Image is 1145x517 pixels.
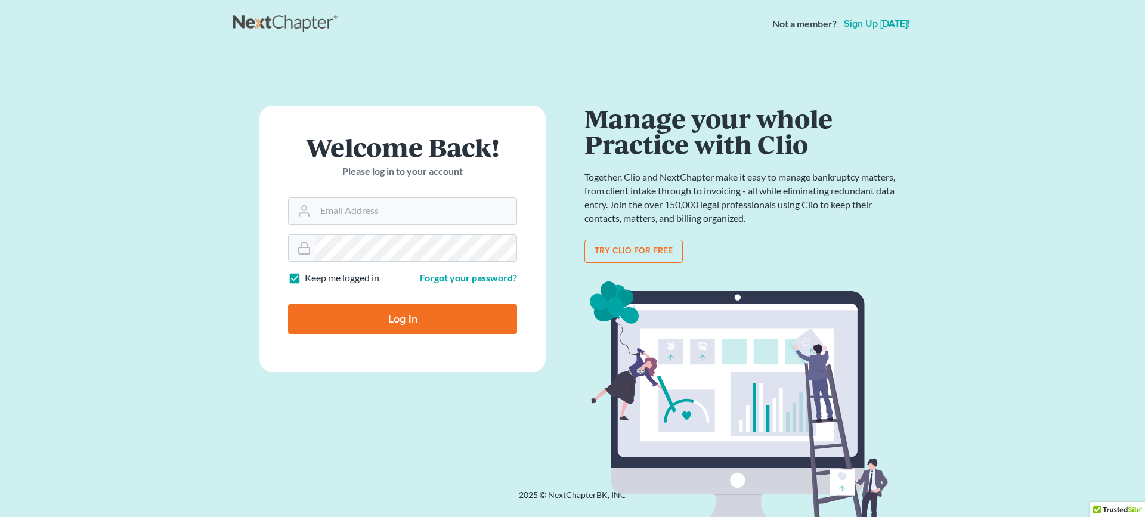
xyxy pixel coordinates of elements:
p: Together, Clio and NextChapter make it easy to manage bankruptcy matters, from client intake thro... [584,171,900,225]
strong: Not a member? [772,17,837,31]
h1: Manage your whole Practice with Clio [584,106,900,156]
a: Try clio for free [584,240,683,264]
label: Keep me logged in [305,271,379,285]
a: Forgot your password? [420,272,517,283]
input: Email Address [315,198,516,224]
input: Log In [288,304,517,334]
div: 2025 © NextChapterBK, INC [233,489,912,510]
h1: Welcome Back! [288,134,517,160]
p: Please log in to your account [288,165,517,178]
a: Sign up [DATE]! [841,19,912,29]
